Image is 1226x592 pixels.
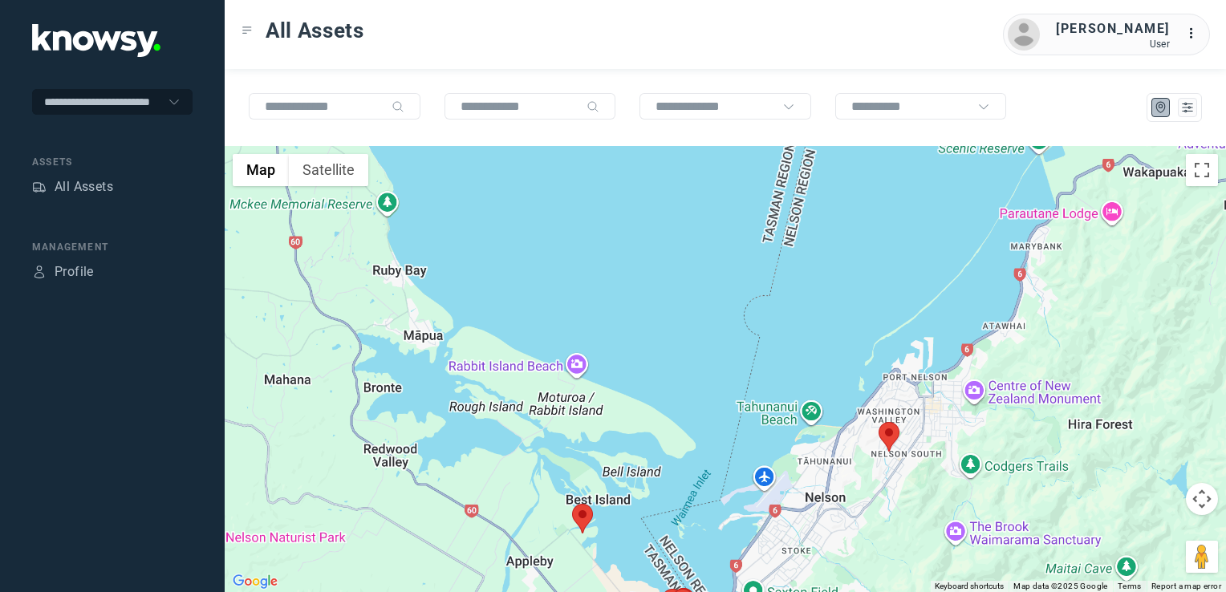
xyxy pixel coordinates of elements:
[32,180,47,194] div: Assets
[55,262,94,282] div: Profile
[1180,100,1195,115] div: List
[32,155,193,169] div: Assets
[1186,24,1205,43] div: :
[1154,100,1168,115] div: Map
[32,24,160,57] img: Application Logo
[32,265,47,279] div: Profile
[392,100,404,113] div: Search
[1008,18,1040,51] img: avatar.png
[55,177,113,197] div: All Assets
[1186,541,1218,573] button: Drag Pegman onto the map to open Street View
[32,262,94,282] a: ProfileProfile
[1013,582,1107,590] span: Map data ©2025 Google
[266,16,364,45] span: All Assets
[1186,483,1218,515] button: Map camera controls
[935,581,1004,592] button: Keyboard shortcuts
[1056,19,1170,39] div: [PERSON_NAME]
[32,240,193,254] div: Management
[1056,39,1170,50] div: User
[1118,582,1142,590] a: Terms
[1151,582,1221,590] a: Report a map error
[233,154,289,186] button: Show street map
[229,571,282,592] img: Google
[289,154,368,186] button: Show satellite imagery
[32,177,113,197] a: AssetsAll Assets
[587,100,599,113] div: Search
[1186,154,1218,186] button: Toggle fullscreen view
[1186,24,1205,46] div: :
[1187,27,1203,39] tspan: ...
[242,25,253,36] div: Toggle Menu
[229,571,282,592] a: Open this area in Google Maps (opens a new window)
